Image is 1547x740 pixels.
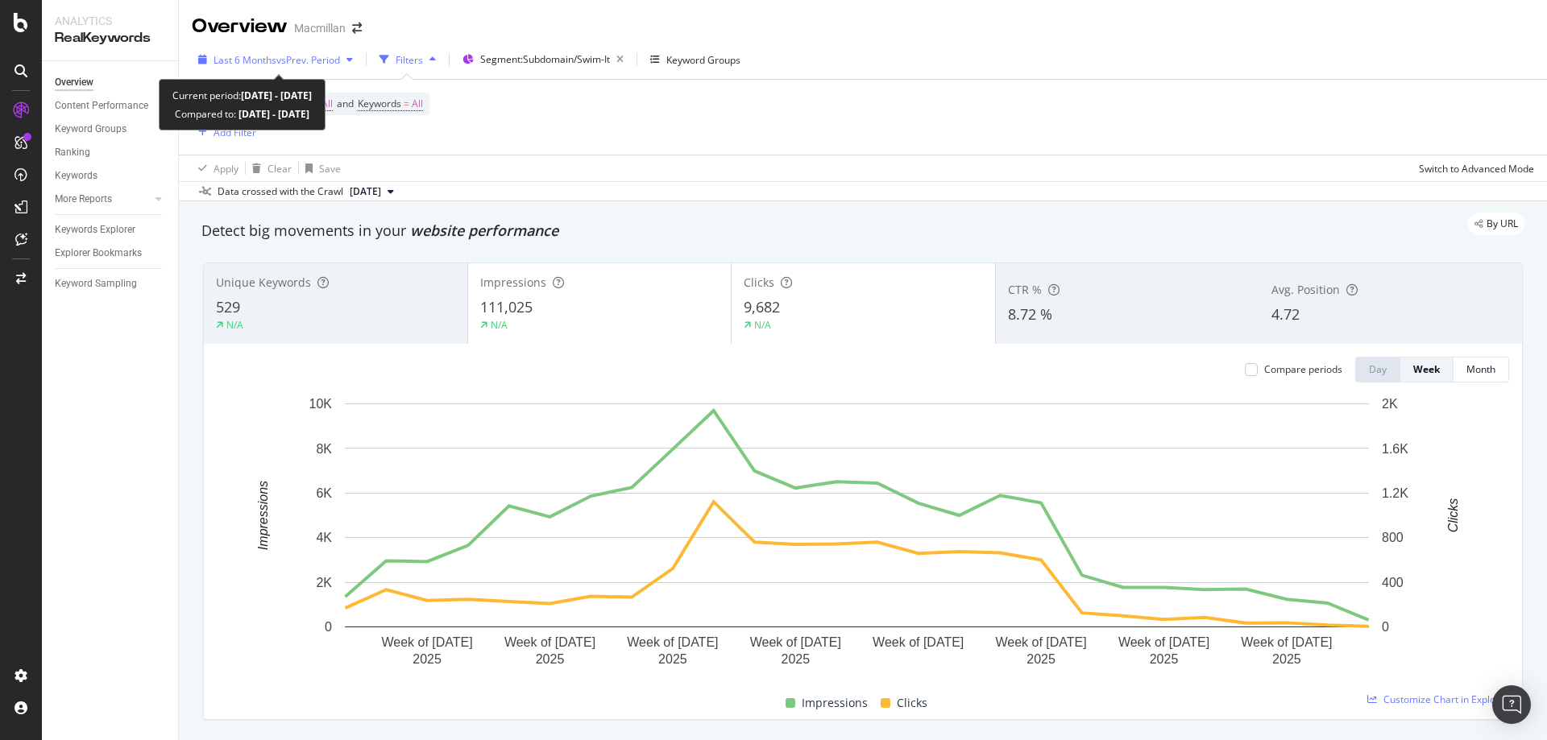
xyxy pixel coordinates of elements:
[995,635,1086,649] text: Week of [DATE]
[55,74,93,91] div: Overview
[55,144,90,161] div: Ranking
[1468,213,1524,235] div: legacy label
[627,635,718,649] text: Week of [DATE]
[1382,486,1408,500] text: 1.2K
[1008,282,1042,297] span: CTR %
[319,162,341,176] div: Save
[480,52,610,66] span: Segment: Subdomain/Swim-It
[246,155,292,181] button: Clear
[55,74,167,91] a: Overview
[55,221,167,238] a: Keywords Explorer
[337,97,354,110] span: and
[55,245,142,262] div: Explorer Bookmarks
[218,184,343,199] div: Data crossed with the Crawl
[226,318,243,332] div: N/A
[1118,635,1209,649] text: Week of [DATE]
[782,652,811,666] text: 2025
[175,105,309,123] div: Compared to:
[55,275,137,292] div: Keyword Sampling
[55,221,135,238] div: Keywords Explorer
[381,635,472,649] text: Week of [DATE]
[1383,692,1509,706] span: Customize Chart in Explorer
[268,162,292,176] div: Clear
[299,155,341,181] button: Save
[1271,282,1340,297] span: Avg. Position
[321,93,333,115] span: All
[192,122,256,142] button: Add Filter
[216,275,311,290] span: Unique Keywords
[214,126,256,139] div: Add Filter
[192,155,238,181] button: Apply
[358,97,401,110] span: Keywords
[754,318,771,332] div: N/A
[404,97,409,110] span: =
[1446,498,1460,533] text: Clicks
[241,89,312,102] b: [DATE] - [DATE]
[55,29,165,48] div: RealKeywords
[1466,362,1495,376] div: Month
[1026,652,1056,666] text: 2025
[1400,357,1454,382] button: Week
[412,93,423,115] span: All
[55,13,165,29] div: Analytics
[316,576,332,589] text: 2K
[744,275,774,290] span: Clicks
[1369,362,1387,376] div: Day
[325,620,332,634] text: 0
[276,53,340,67] span: vs Prev. Period
[55,97,148,114] div: Content Performance
[1355,357,1400,382] button: Day
[256,481,270,550] text: Impressions
[491,318,508,332] div: N/A
[744,297,780,316] span: 9,682
[536,652,565,666] text: 2025
[480,297,533,316] span: 111,025
[55,97,167,114] a: Content Performance
[1454,357,1509,382] button: Month
[192,13,288,40] div: Overview
[802,693,868,713] span: Impressions
[236,107,309,121] b: [DATE] - [DATE]
[1419,162,1534,176] div: Switch to Advanced Mode
[55,275,167,292] a: Keyword Sampling
[1413,362,1440,376] div: Week
[55,121,126,138] div: Keyword Groups
[55,191,151,208] a: More Reports
[644,47,747,72] button: Keyword Groups
[413,652,442,666] text: 2025
[373,47,442,72] button: Filters
[55,144,167,161] a: Ranking
[309,397,333,411] text: 10K
[504,635,595,649] text: Week of [DATE]
[316,441,332,455] text: 8K
[316,486,332,500] text: 6K
[1382,576,1404,589] text: 400
[55,167,167,184] a: Keywords
[216,297,240,316] span: 529
[343,182,400,201] button: [DATE]
[1008,304,1052,324] span: 8.72 %
[396,53,423,67] div: Filters
[1492,685,1531,724] div: Open Intercom Messenger
[350,184,381,199] span: 2025 Sep. 19th
[55,121,167,138] a: Keyword Groups
[55,245,167,262] a: Explorer Bookmarks
[316,531,332,544] text: 4K
[1272,652,1301,666] text: 2025
[1382,397,1398,411] text: 2K
[1271,304,1300,324] span: 4.72
[666,53,740,67] div: Keyword Groups
[1382,441,1408,455] text: 1.6K
[55,167,97,184] div: Keywords
[294,20,346,36] div: Macmillan
[214,53,276,67] span: Last 6 Months
[1382,531,1404,544] text: 800
[352,23,362,34] div: arrow-right-arrow-left
[897,693,927,713] span: Clicks
[658,652,687,666] text: 2025
[1264,362,1342,376] div: Compare periods
[172,86,312,105] div: Current period:
[1487,219,1518,229] span: By URL
[214,162,238,176] div: Apply
[217,395,1497,675] div: A chart.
